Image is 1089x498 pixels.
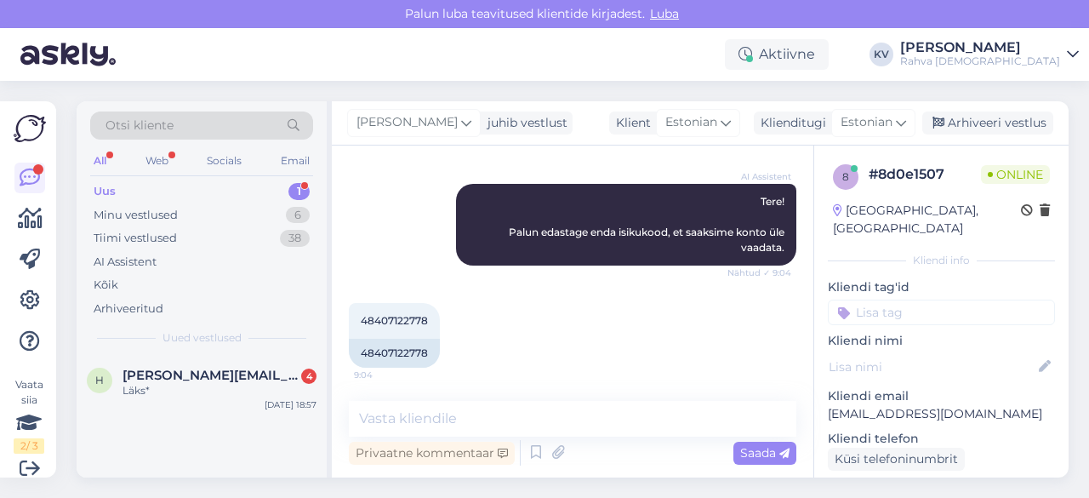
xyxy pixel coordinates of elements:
div: juhib vestlust [481,114,567,132]
div: All [90,150,110,172]
input: Lisa nimi [829,358,1035,376]
span: Luba [645,6,684,21]
span: 48407122778 [361,314,428,327]
span: Uued vestlused [162,330,242,346]
span: Nähtud ✓ 9:04 [727,266,791,279]
div: Küsi telefoninumbrit [828,448,965,471]
div: KV [869,43,893,66]
div: Socials [203,150,245,172]
div: [GEOGRAPHIC_DATA], [GEOGRAPHIC_DATA] [833,202,1021,238]
div: Klienditugi [754,114,826,132]
div: Privaatne kommentaar [349,442,515,465]
span: Estonian [665,113,717,132]
span: helen-vaiknurme@hotmail.com [123,368,299,383]
img: Askly Logo [14,115,46,142]
div: Rahva [DEMOGRAPHIC_DATA] [900,54,1060,68]
div: 48407122778 [349,339,440,368]
div: Kliendi info [828,253,1055,268]
p: Kliendi telefon [828,430,1055,448]
p: Kliendi email [828,387,1055,405]
p: Kliendi tag'id [828,278,1055,296]
a: [PERSON_NAME]Rahva [DEMOGRAPHIC_DATA] [900,41,1079,68]
span: Saada [740,445,790,461]
div: [PERSON_NAME] [900,41,1060,54]
span: [PERSON_NAME] [356,113,458,132]
div: Klient [609,114,651,132]
div: 4 [301,369,316,384]
p: [EMAIL_ADDRESS][DOMAIN_NAME] [828,405,1055,423]
div: Arhiveeri vestlus [922,112,1053,135]
span: Otsi kliente [105,117,174,135]
div: Läks* [123,383,316,398]
input: Lisa tag [828,300,1055,325]
div: Web [142,150,172,172]
div: AI Assistent [94,254,157,271]
p: Kliendi nimi [828,332,1055,350]
span: 9:04 [354,369,418,381]
div: 38 [280,230,310,247]
div: Email [277,150,313,172]
div: # 8d0e1507 [869,164,981,185]
div: Tiimi vestlused [94,230,177,247]
span: Online [981,165,1050,184]
span: Estonian [841,113,892,132]
div: 6 [286,207,310,224]
span: h [95,374,104,386]
div: Arhiveeritud [94,301,163,318]
div: Uus [94,183,116,200]
div: 2 / 3 [14,438,44,454]
div: 1 [288,183,310,200]
span: AI Assistent [727,170,791,183]
div: Vaata siia [14,377,44,454]
span: 8 [842,170,849,183]
div: [DATE] 18:57 [265,398,316,411]
div: Aktiivne [725,39,829,70]
div: Minu vestlused [94,207,178,224]
div: Kõik [94,277,118,294]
